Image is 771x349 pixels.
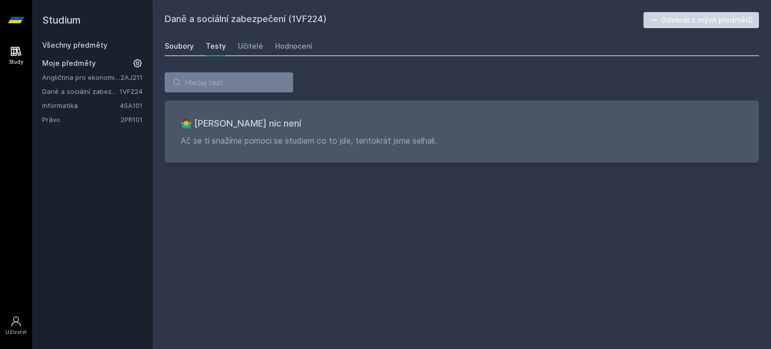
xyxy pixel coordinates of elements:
div: Učitelé [238,41,263,51]
a: Study [2,40,30,71]
button: Odebrat z mých předmětů [644,12,759,28]
div: Study [9,58,24,66]
div: Testy [206,41,226,51]
a: Informatika [42,100,120,110]
span: Moje předměty [42,58,96,68]
a: Učitelé [238,36,263,56]
a: Hodnocení [275,36,312,56]
a: Právo [42,114,120,125]
input: Hledej test [165,72,293,92]
a: Uživatel [2,310,30,341]
a: 1VF224 [119,87,143,95]
h2: Daně a sociální zabezpečení (1VF224) [165,12,644,28]
a: Všechny předměty [42,41,107,49]
a: 4SA101 [120,101,143,109]
div: Soubory [165,41,194,51]
h3: 🤷‍♂️ [PERSON_NAME] nic není [181,117,743,131]
div: Hodnocení [275,41,312,51]
p: Ač se ti snažíme pomoci se studiem co to jde, tentokrát jsme selhali. [181,135,743,147]
a: Testy [206,36,226,56]
a: Angličtina pro ekonomická studia 1 (B2/C1) [42,72,120,82]
a: Soubory [165,36,194,56]
div: Uživatel [6,328,27,336]
a: Daně a sociální zabezpečení [42,86,119,96]
a: 2PR101 [120,115,143,124]
a: 2AJ211 [120,73,143,81]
